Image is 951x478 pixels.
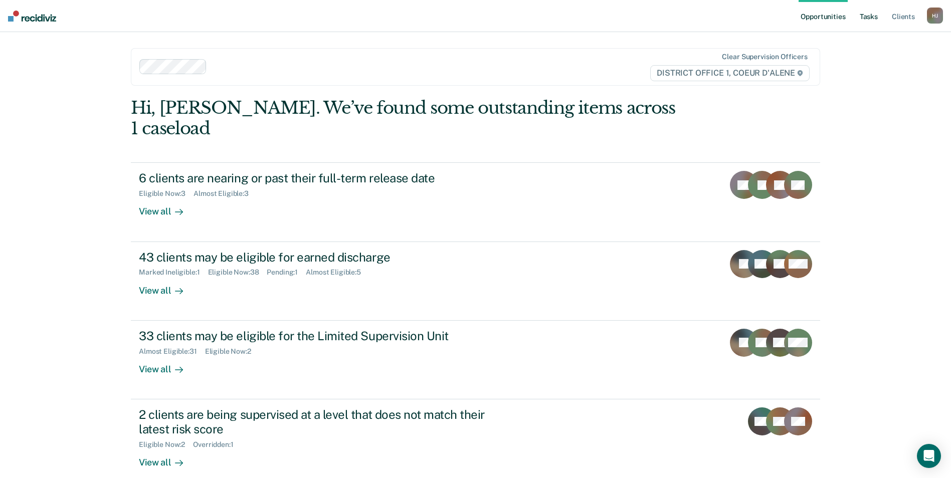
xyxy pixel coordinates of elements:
div: Almost Eligible : 5 [306,268,369,277]
div: View all [139,355,195,375]
div: H J [927,8,943,24]
div: Eligible Now : 38 [208,268,267,277]
div: View all [139,198,195,217]
a: 33 clients may be eligible for the Limited Supervision UnitAlmost Eligible:31Eligible Now:2View all [131,321,820,399]
div: Marked Ineligible : 1 [139,268,208,277]
a: 43 clients may be eligible for earned dischargeMarked Ineligible:1Eligible Now:38Pending:1Almost ... [131,242,820,321]
a: 6 clients are nearing or past their full-term release dateEligible Now:3Almost Eligible:3View all [131,162,820,242]
div: View all [139,277,195,296]
div: 43 clients may be eligible for earned discharge [139,250,491,265]
button: HJ [927,8,943,24]
div: Almost Eligible : 31 [139,347,205,356]
div: Eligible Now : 3 [139,189,194,198]
div: Hi, [PERSON_NAME]. We’ve found some outstanding items across 1 caseload [131,98,682,139]
div: 2 clients are being supervised at a level that does not match their latest risk score [139,407,491,436]
div: View all [139,448,195,468]
div: Open Intercom Messenger [917,444,941,468]
div: Pending : 1 [267,268,306,277]
div: Almost Eligible : 3 [194,189,257,198]
span: DISTRICT OFFICE 1, COEUR D'ALENE [650,65,810,81]
div: 33 clients may be eligible for the Limited Supervision Unit [139,329,491,343]
img: Recidiviz [8,11,56,22]
div: Clear supervision officers [722,53,807,61]
div: 6 clients are nearing or past their full-term release date [139,171,491,185]
div: Overridden : 1 [193,440,241,449]
div: Eligible Now : 2 [139,440,193,449]
div: Eligible Now : 2 [205,347,259,356]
